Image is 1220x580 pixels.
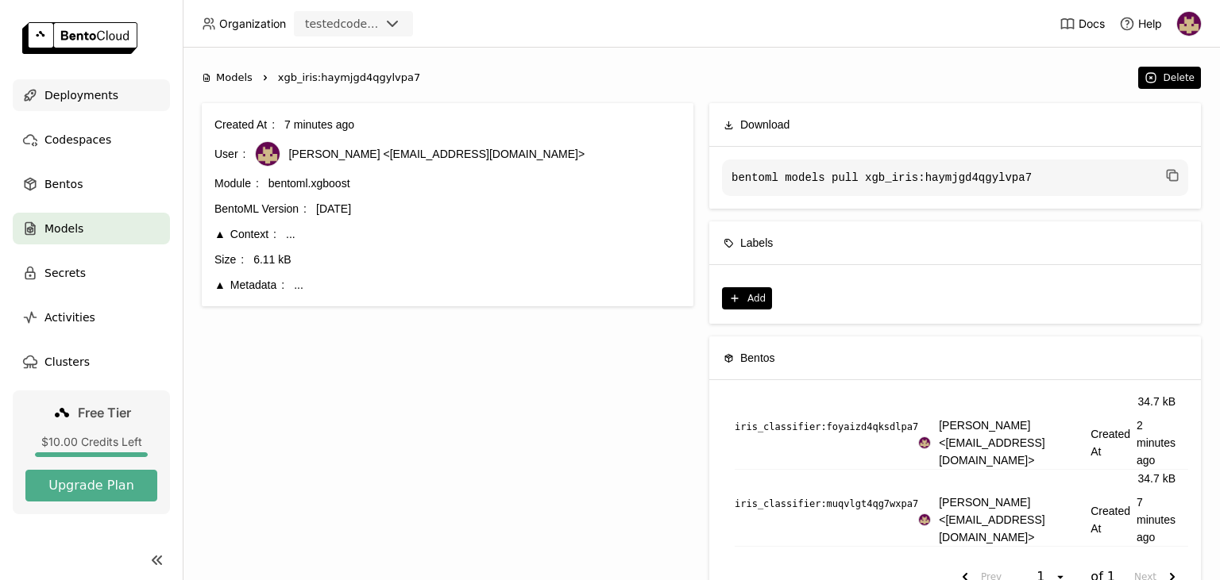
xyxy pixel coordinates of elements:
[214,145,245,163] div: User
[214,200,307,217] div: BentoML Version
[13,124,170,156] a: Codespaces
[722,470,1188,547] li: List item
[735,419,918,435] p: iris_classifier : foyaizd4qksdlpa7
[202,70,1130,86] nav: Breadcrumbs navigation
[722,159,1188,196] code: bentoml models pull xgb_iris:haymjgd4qgylvpa7
[284,118,354,131] span: 7 minutes ago
[214,116,275,133] div: Created At
[1138,470,1176,487] div: 34.7 kB
[735,496,918,512] p: iris_classifier : muqvlgt4qg7wxpa7
[740,349,775,367] span: Bentos
[728,292,741,305] svg: Plus
[722,287,772,309] button: Add
[214,251,244,268] div: Size
[1079,17,1105,31] span: Docs
[202,70,253,86] div: Models
[1138,393,1176,410] div: 34.7 kB
[939,417,1084,469] span: [PERSON_NAME] <[EMAIL_ADDRESS][DOMAIN_NAME]>
[316,200,681,217] div: [DATE]
[13,213,170,244] a: Models
[918,417,1176,469] div: Created At
[278,70,420,86] span: xgb_iris:haymjgd4qgylvpa7
[13,168,170,200] a: Bentos
[740,116,790,133] span: Download
[13,390,170,514] a: Free Tier$10.00 Credits LeftUpgrade Plan
[1119,16,1162,32] div: Help
[1138,67,1201,89] button: Delete
[44,219,83,238] span: Models
[1177,12,1201,36] img: Hélio Júnior
[305,16,380,32] div: testedcodeployment
[918,494,1176,546] div: Created At
[294,276,681,294] div: ...
[214,276,284,294] div: Metadata
[256,142,280,166] img: Hélio Júnior
[216,70,253,86] span: Models
[25,470,157,501] button: Upgrade Plan
[268,175,681,192] div: bentoml.xgboost
[44,263,86,282] span: Secrets
[1137,417,1176,469] span: 2 minutes ago
[219,17,286,31] span: Organization
[735,419,918,435] a: iris_classifier:foyaizd4qksdlpa7
[288,145,585,163] span: [PERSON_NAME] <[EMAIL_ADDRESS][DOMAIN_NAME]>
[919,514,930,525] img: Hélio Júnior
[44,175,83,194] span: Bentos
[13,346,170,378] a: Clusters
[919,437,930,448] img: Hélio Júnior
[22,22,137,54] img: logo
[44,130,111,149] span: Codespaces
[939,494,1084,546] span: [PERSON_NAME] <[EMAIL_ADDRESS][DOMAIN_NAME]>
[44,308,95,327] span: Activities
[214,225,276,243] div: Context
[13,302,170,333] a: Activities
[44,86,118,105] span: Deployments
[44,352,90,371] span: Clusters
[78,405,131,421] span: Free Tier
[214,175,259,192] div: Module
[1164,71,1195,84] div: Delete
[381,17,383,33] input: Selected testedcodeployment.
[740,234,773,252] span: Labels
[735,496,918,512] a: iris_classifier:muqvlgt4qg7wxpa7
[1137,494,1176,546] span: 7 minutes ago
[13,79,170,111] a: Deployments
[286,225,681,243] div: ...
[13,257,170,289] a: Secrets
[722,393,1188,470] li: List item
[1060,16,1105,32] a: Docs
[259,71,272,84] svg: Right
[1138,17,1162,31] span: Help
[25,435,157,449] div: $10.00 Credits Left
[253,251,681,268] div: 6.11 kB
